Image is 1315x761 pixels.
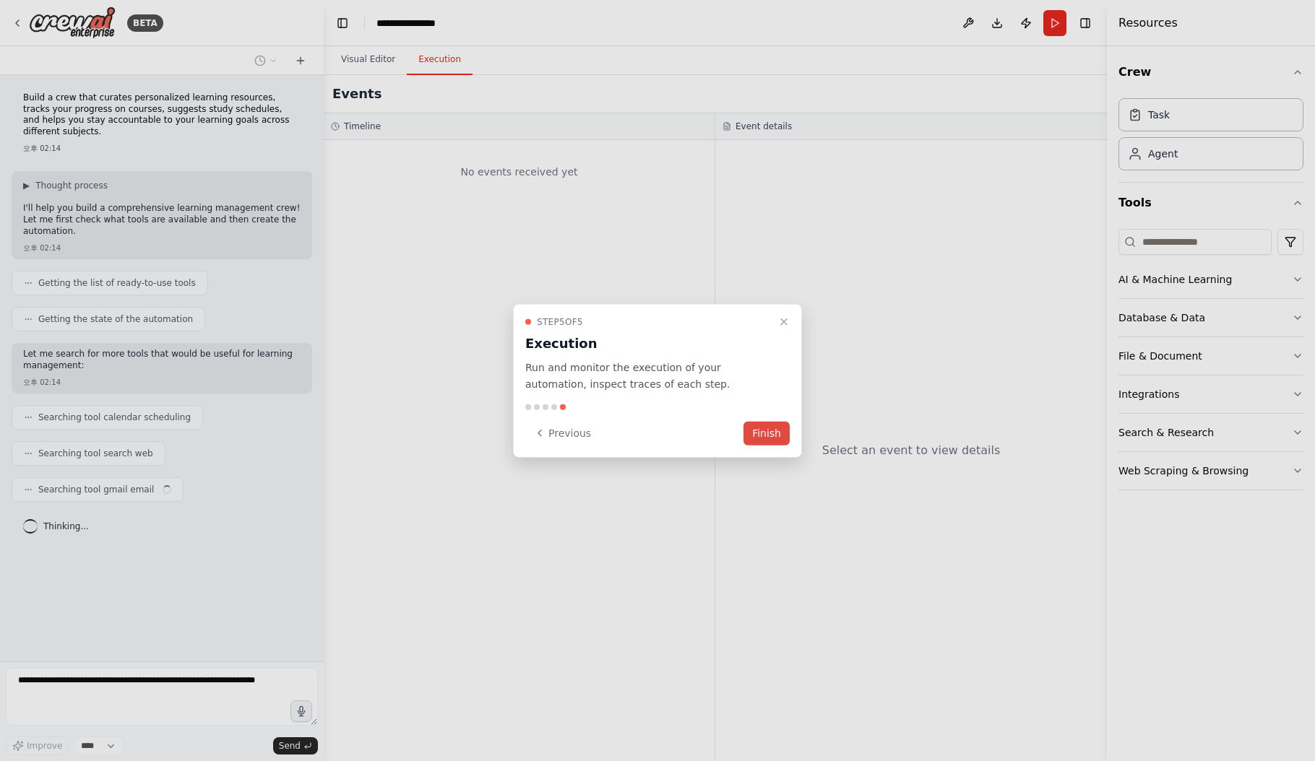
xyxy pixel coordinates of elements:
button: Hide left sidebar [332,13,353,33]
button: Close walkthrough [775,313,793,331]
button: Previous [525,421,600,445]
h3: Execution [525,334,772,354]
p: Run and monitor the execution of your automation, inspect traces of each step. [525,360,772,393]
button: Finish [743,421,790,445]
span: Step 5 of 5 [537,316,583,328]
